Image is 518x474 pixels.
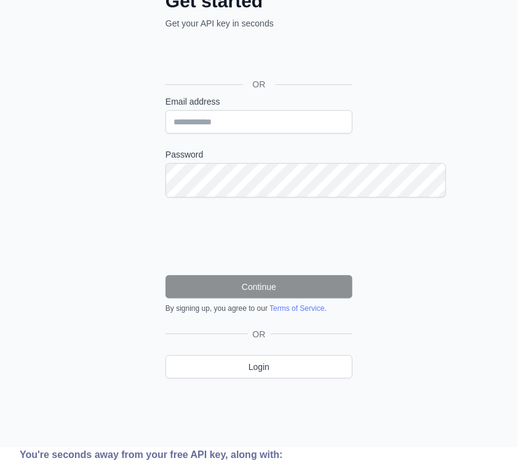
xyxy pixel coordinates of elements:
[165,303,353,313] div: By signing up, you agree to our .
[269,304,324,313] a: Terms of Service
[159,43,356,70] iframe: Nút Đăng nhập bằng Google
[165,212,353,260] iframe: reCAPTCHA
[20,448,397,462] div: You're seconds away from your free API key, along with:
[243,78,276,90] span: OR
[165,275,353,299] button: Continue
[165,95,353,108] label: Email address
[248,328,271,340] span: OR
[165,355,353,379] a: Login
[165,17,353,30] p: Get your API key in seconds
[165,148,353,161] label: Password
